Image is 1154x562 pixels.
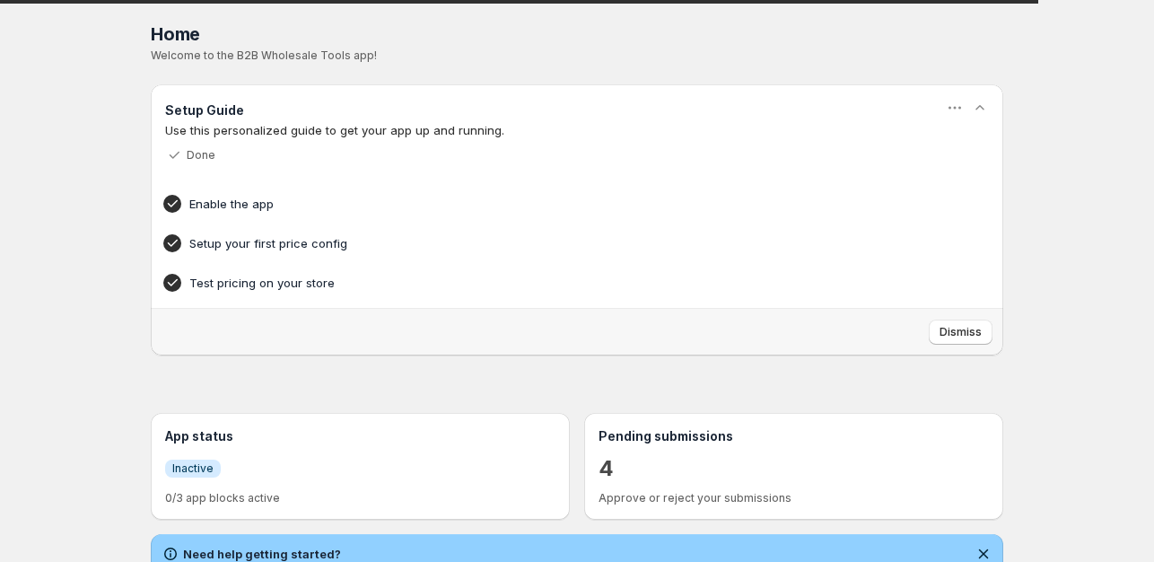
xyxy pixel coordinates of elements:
p: Done [187,148,215,162]
button: Dismiss [929,320,992,345]
span: Dismiss [940,325,982,339]
p: 0/3 app blocks active [165,491,555,505]
p: Use this personalized guide to get your app up and running. [165,121,989,139]
span: Home [151,23,200,45]
h4: Enable the app [189,195,909,213]
h3: Setup Guide [165,101,244,119]
span: Inactive [172,461,214,476]
h4: Setup your first price config [189,234,909,252]
h3: Pending submissions [599,427,989,445]
a: InfoInactive [165,459,221,478]
h3: App status [165,427,555,445]
a: 4 [599,454,614,483]
p: Welcome to the B2B Wholesale Tools app! [151,48,1003,63]
h4: Test pricing on your store [189,274,909,292]
p: Approve or reject your submissions [599,491,989,505]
